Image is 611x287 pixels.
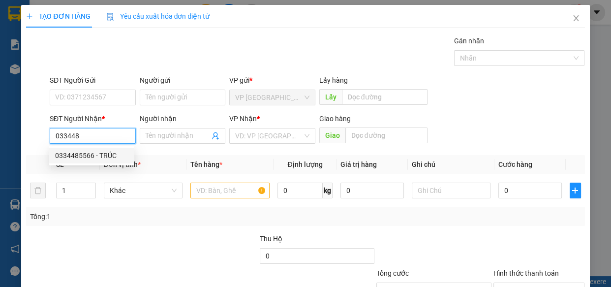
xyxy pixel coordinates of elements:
[106,12,210,20] span: Yêu cầu xuất hóa đơn điện tử
[570,187,580,194] span: plus
[408,155,495,174] th: Ghi chú
[235,90,309,105] span: VP Sài Gòn
[229,115,257,123] span: VP Nhận
[212,132,219,140] span: user-add
[49,148,134,163] div: 0334485566 - TRÚC
[570,183,581,198] button: plus
[106,13,114,21] img: icon
[229,75,315,86] div: VP gửi
[562,5,590,32] button: Close
[493,269,559,277] label: Hình thức thanh toán
[140,113,226,124] div: Người nhận
[319,128,345,143] span: Giao
[140,75,226,86] div: Người gửi
[323,183,333,198] span: kg
[190,183,270,198] input: VD: Bàn, Ghế
[30,183,46,198] button: delete
[55,150,128,161] div: 0334485566 - TRÚC
[498,160,532,168] span: Cước hàng
[319,89,342,105] span: Lấy
[190,160,222,168] span: Tên hàng
[50,113,136,124] div: SĐT Người Nhận
[287,160,322,168] span: Định lượng
[104,160,141,168] span: Đơn vị tính
[319,115,351,123] span: Giao hàng
[412,183,491,198] input: Ghi Chú
[319,76,348,84] span: Lấy hàng
[342,89,428,105] input: Dọc đường
[340,160,377,168] span: Giá trị hàng
[30,211,237,222] div: Tổng: 1
[50,75,136,86] div: SĐT Người Gửi
[454,37,484,45] label: Gán nhãn
[110,183,177,198] span: Khác
[572,14,580,22] span: close
[345,128,428,143] input: Dọc đường
[376,269,409,277] span: Tổng cước
[260,235,282,243] span: Thu Hộ
[26,13,33,20] span: plus
[340,183,404,198] input: 0
[26,12,90,20] span: TẠO ĐƠN HÀNG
